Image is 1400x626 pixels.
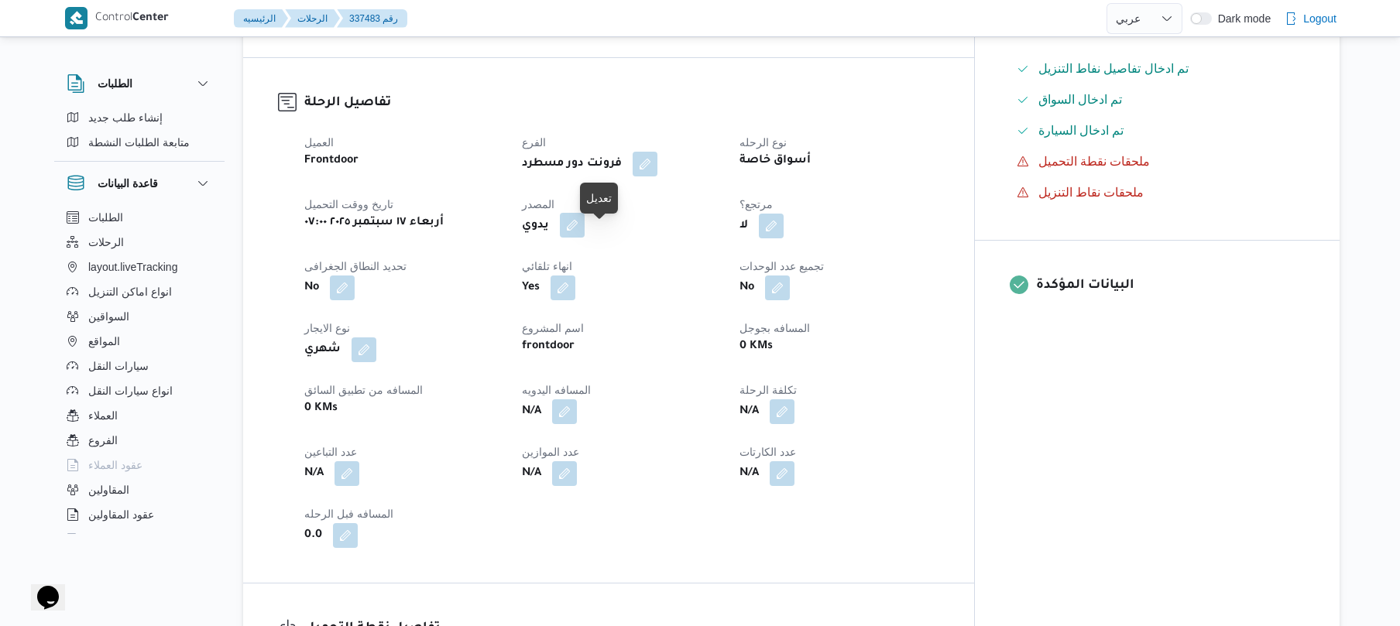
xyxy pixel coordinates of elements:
[304,260,407,272] span: تحديد النطاق الجغرافى
[60,329,218,354] button: المواقع
[88,530,153,549] span: اجهزة التليفون
[1011,180,1305,205] button: ملحقات نقاط التنزيل
[88,456,142,474] span: عقود العملاء
[304,198,393,210] span: تاريخ ووقت التحميل
[522,136,546,149] span: الفرع
[285,9,340,28] button: الرحلات
[586,189,612,207] div: تعديل
[88,406,118,425] span: العملاء
[67,174,212,193] button: قاعدة البيانات
[60,230,218,255] button: الرحلات
[337,9,407,28] button: 337483 رقم
[60,105,218,130] button: إنشاء طلب جديد
[15,564,65,611] iframe: chat widget
[522,155,622,173] b: فرونت دور مسطرد
[60,403,218,428] button: العملاء
[88,431,118,450] span: الفروع
[304,526,322,545] b: 0.0
[739,260,824,272] span: تجميع عدد الوحدات
[522,337,575,356] b: frontdoor
[88,133,190,152] span: متابعة الطلبات النشطة
[1038,91,1123,109] span: تم ادخال السواق
[304,136,334,149] span: العميل
[304,340,341,359] b: شهري
[88,307,129,326] span: السواقين
[54,205,225,540] div: قاعدة البيانات
[1011,87,1305,112] button: تم ادخال السواق
[88,233,124,251] span: الرحلات
[739,198,773,210] span: مرتجع؟
[522,279,540,297] b: Yes
[522,446,579,458] span: عدد الموازين
[60,428,218,453] button: الفروع
[739,322,810,334] span: المسافه بجوجل
[522,260,572,272] span: انهاء تلقائي
[522,464,541,483] b: N/A
[88,282,172,301] span: انواع اماكن التنزيل
[67,74,212,93] button: الطلبات
[1036,275,1305,296] h3: البيانات المؤكدة
[88,505,154,524] span: عقود المقاولين
[1038,183,1144,202] span: ملحقات نقاط التنزيل
[739,446,796,458] span: عدد الكارتات
[88,332,120,351] span: المواقع
[60,255,218,279] button: layout.liveTracking
[1038,121,1124,140] span: تم ادخال السيارة
[304,464,324,483] b: N/A
[739,217,748,235] b: لا
[304,322,350,334] span: نوع الايجار
[304,399,338,418] b: 0 KMs
[54,105,225,161] div: الطلبات
[739,337,773,356] b: 0 KMs
[60,354,218,378] button: سيارات النقل
[60,453,218,477] button: عقود العملاء
[522,402,541,421] b: N/A
[522,198,554,210] span: المصدر
[739,402,759,421] b: N/A
[234,9,288,28] button: الرئيسيه
[739,384,797,396] span: تكلفة الرحلة
[739,464,759,483] b: N/A
[60,477,218,502] button: المقاولين
[304,214,444,232] b: أربعاء ١٧ سبتمبر ٢٠٢٥ ٠٧:٠٠
[60,279,218,304] button: انواع اماكن التنزيل
[1011,118,1305,143] button: تم ادخال السيارة
[60,527,218,552] button: اجهزة التليفون
[88,258,177,276] span: layout.liveTracking
[1011,56,1305,81] button: تم ادخال تفاصيل نفاط التنزيل
[98,174,158,193] h3: قاعدة البيانات
[65,7,87,29] img: X8yXhbKr1z7QwAAAABJRU5ErkJggg==
[1038,152,1151,171] span: ملحقات نقطة التحميل
[1038,124,1124,137] span: تم ادخال السيارة
[739,152,811,170] b: أسواق خاصة
[304,384,423,396] span: المسافه من تطبيق السائق
[739,279,754,297] b: No
[60,378,218,403] button: انواع سيارات النقل
[304,279,319,297] b: No
[1303,9,1337,28] span: Logout
[1038,62,1189,75] span: تم ادخال تفاصيل نفاط التنزيل
[88,481,129,499] span: المقاولين
[60,502,218,527] button: عقود المقاولين
[60,205,218,230] button: الطلبات
[88,208,123,227] span: الطلبات
[98,74,132,93] h3: الطلبات
[60,304,218,329] button: السواقين
[1011,149,1305,174] button: ملحقات نقطة التحميل
[88,108,163,127] span: إنشاء طلب جديد
[304,152,359,170] b: Frontdoor
[1038,155,1151,168] span: ملحقات نقطة التحميل
[304,446,357,458] span: عدد التباعين
[522,384,591,396] span: المسافه اليدويه
[1212,12,1271,25] span: Dark mode
[522,322,584,334] span: اسم المشروع
[88,357,149,375] span: سيارات النقل
[1038,186,1144,199] span: ملحقات نقاط التنزيل
[304,93,939,114] h3: تفاصيل الرحلة
[1278,3,1343,34] button: Logout
[132,12,169,25] b: Center
[1038,93,1123,106] span: تم ادخال السواق
[739,136,787,149] span: نوع الرحله
[60,130,218,155] button: متابعة الطلبات النشطة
